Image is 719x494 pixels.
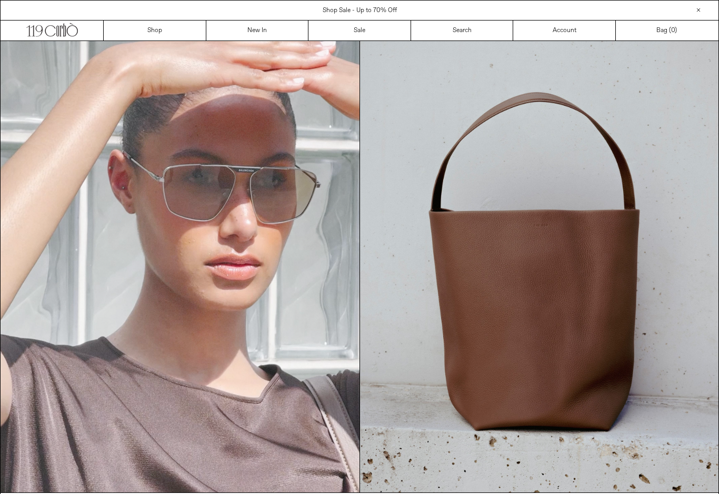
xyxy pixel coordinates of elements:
a: Account [513,21,616,41]
a: Search [411,21,514,41]
span: 0 [671,26,675,35]
a: Sale [308,21,411,41]
a: New In [206,21,309,41]
video: Your browser does not support the video tag. [1,41,359,492]
a: Shop [104,21,206,41]
a: Shop Sale - Up to 70% Off [323,6,397,15]
span: ) [671,26,677,35]
a: Bag () [616,21,718,41]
